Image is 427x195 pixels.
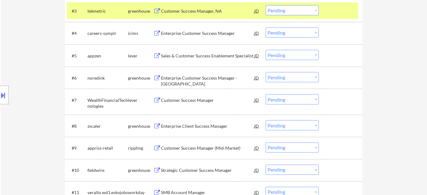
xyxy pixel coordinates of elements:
div: Strategic Customer Success Manager [161,168,254,174]
div: #3 [72,8,82,14]
div: greenhouse [128,123,153,129]
div: JD [254,143,260,154]
div: JD [254,72,260,83]
div: tekmetric [87,8,128,14]
div: Sales & Customer Success Enablement Specialist [161,53,254,59]
div: JD [254,5,260,16]
div: careers-symplr [87,30,128,36]
div: Enterprise Customer Success Manager [161,30,254,36]
div: greenhouse [128,168,153,174]
div: Customer Success Manager (Mid-Market) [161,145,254,151]
div: #10 [72,168,82,174]
div: JD [254,27,260,39]
div: JD [254,50,260,61]
div: greenhouse [128,75,153,81]
div: Customer Success Manager [161,97,254,103]
div: lever [128,97,153,103]
div: icims [128,30,153,36]
div: rippling [128,145,153,151]
div: greenhouse [128,8,153,14]
div: JD [254,120,260,131]
div: JD [254,94,260,106]
div: #4 [72,30,82,36]
div: fieldwire [87,168,128,174]
div: Customer Success Manager, NA [161,8,254,14]
div: Enterprise Customer Success Manager - [GEOGRAPHIC_DATA] [161,75,254,87]
div: Enterprise Client Success Manager [161,123,254,129]
div: JD [254,165,260,176]
div: lever [128,53,153,59]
